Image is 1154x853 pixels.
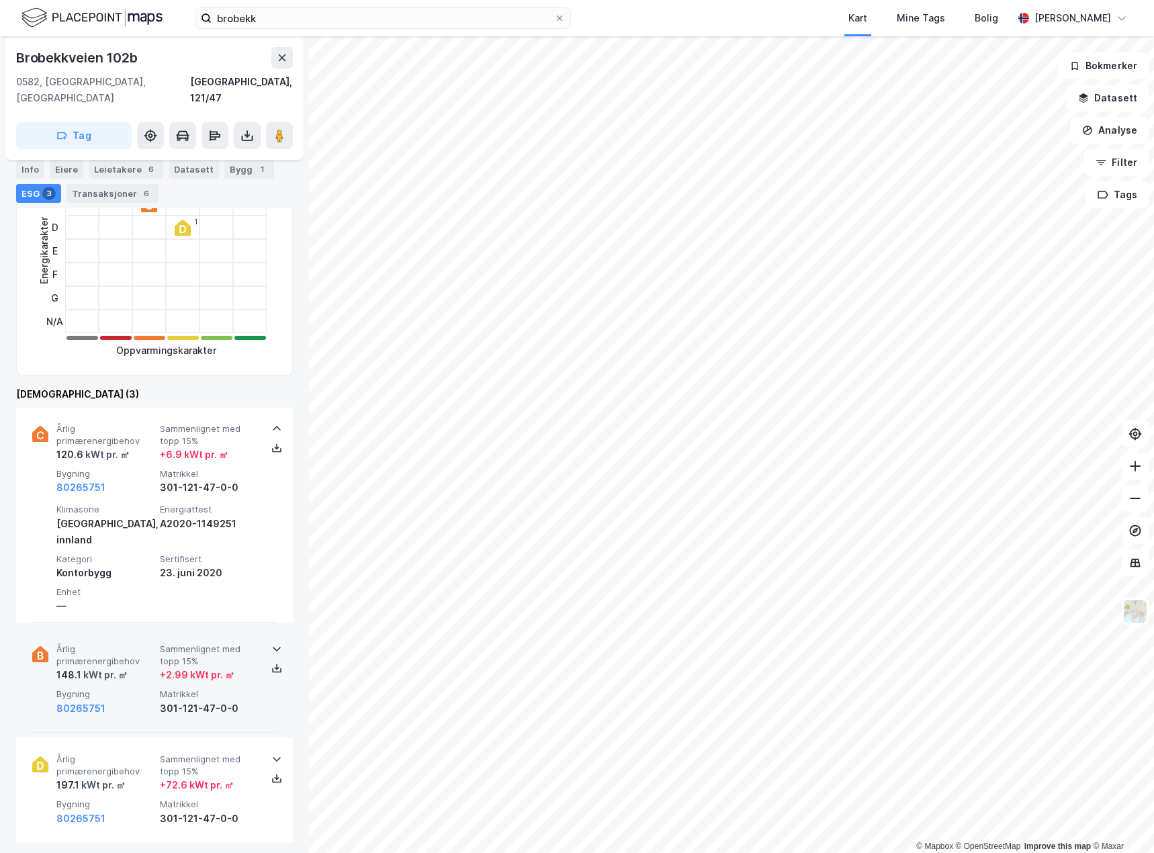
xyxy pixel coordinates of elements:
[144,163,158,176] div: 6
[160,468,258,480] span: Matrikkel
[16,386,293,402] div: [DEMOGRAPHIC_DATA] (3)
[160,799,258,810] span: Matrikkel
[56,553,154,565] span: Kategori
[89,160,163,179] div: Leietakere
[56,447,130,463] div: 120.6
[56,586,154,598] span: Enhet
[16,122,132,149] button: Tag
[255,163,269,176] div: 1
[1034,10,1111,26] div: [PERSON_NAME]
[1067,85,1149,111] button: Datasett
[160,688,258,700] span: Matrikkel
[56,754,154,777] span: Årlig primærenergibehov
[56,643,154,667] span: Årlig primærenergibehov
[50,160,83,179] div: Eiere
[56,811,105,827] button: 80265751
[56,504,154,515] span: Klimasone
[46,239,63,263] div: E
[1071,117,1149,144] button: Analyse
[160,423,258,447] span: Sammenlignet med topp 15%
[160,643,258,667] span: Sammenlignet med topp 15%
[169,160,219,179] div: Datasett
[36,217,52,284] div: Energikarakter
[56,565,154,581] div: Kontorbygg
[1122,598,1148,624] img: Z
[46,310,63,333] div: N/A
[160,553,258,565] span: Sertifisert
[16,184,61,203] div: ESG
[160,811,258,827] div: 301-121-47-0-0
[140,187,153,200] div: 6
[56,516,154,548] div: [GEOGRAPHIC_DATA], innland
[79,777,126,793] div: kWt pr. ㎡
[190,74,293,106] div: [GEOGRAPHIC_DATA], 121/47
[160,777,234,793] div: + 72.6 kWt pr. ㎡
[56,799,154,810] span: Bygning
[56,688,154,700] span: Bygning
[160,701,258,717] div: 301-121-47-0-0
[83,447,130,463] div: kWt pr. ㎡
[160,754,258,777] span: Sammenlignet med topp 15%
[224,160,274,179] div: Bygg
[916,842,953,851] a: Mapbox
[956,842,1021,851] a: OpenStreetMap
[16,47,140,69] div: Brobekkveien 102b
[1024,842,1091,851] a: Improve this map
[116,343,216,359] div: Oppvarmingskarakter
[56,468,154,480] span: Bygning
[42,187,56,200] div: 3
[66,184,159,203] div: Transaksjoner
[16,160,44,179] div: Info
[975,10,998,26] div: Bolig
[46,263,63,286] div: F
[56,423,154,447] span: Årlig primærenergibehov
[16,74,190,106] div: 0582, [GEOGRAPHIC_DATA], [GEOGRAPHIC_DATA]
[81,667,128,683] div: kWt pr. ㎡
[56,480,105,496] button: 80265751
[160,516,258,532] div: A2020-1149251
[897,10,945,26] div: Mine Tags
[56,777,126,793] div: 197.1
[194,218,197,226] div: 1
[212,8,554,28] input: Søk på adresse, matrikkel, gårdeiere, leietakere eller personer
[160,667,234,683] div: + 2.99 kWt pr. ㎡
[160,565,258,581] div: 23. juni 2020
[160,504,258,515] span: Energiattest
[1058,52,1149,79] button: Bokmerker
[56,701,105,717] button: 80265751
[56,598,154,614] div: —
[56,667,128,683] div: 148.1
[1086,181,1149,208] button: Tags
[46,286,63,310] div: G
[160,480,258,496] div: 301-121-47-0-0
[848,10,867,26] div: Kart
[1087,789,1154,853] iframe: Chat Widget
[1087,789,1154,853] div: Kontrollprogram for chat
[46,216,63,239] div: D
[1084,149,1149,176] button: Filter
[160,447,228,463] div: + 6.9 kWt pr. ㎡
[21,6,163,30] img: logo.f888ab2527a4732fd821a326f86c7f29.svg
